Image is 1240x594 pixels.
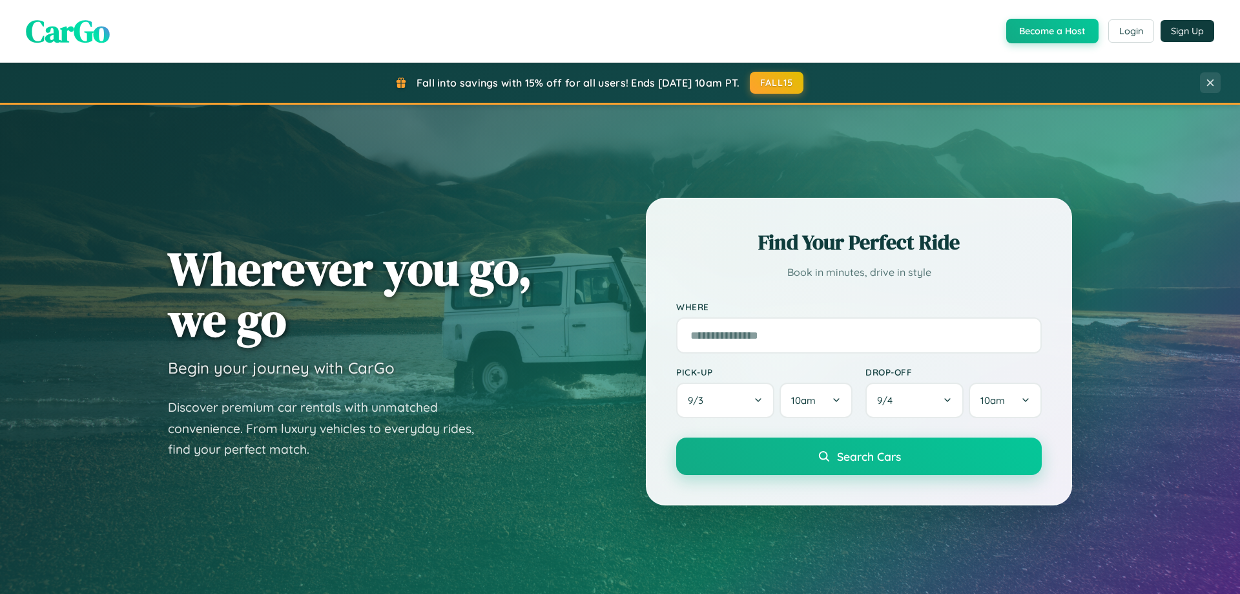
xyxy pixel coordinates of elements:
[676,438,1042,475] button: Search Cars
[780,383,852,418] button: 10am
[417,76,740,89] span: Fall into savings with 15% off for all users! Ends [DATE] 10am PT.
[26,10,110,52] span: CarGo
[168,397,491,460] p: Discover premium car rentals with unmatched convenience. From luxury vehicles to everyday rides, ...
[865,383,964,418] button: 9/4
[168,243,532,345] h1: Wherever you go, we go
[877,394,899,407] span: 9 / 4
[676,383,774,418] button: 9/3
[676,263,1042,282] p: Book in minutes, drive in style
[750,72,804,94] button: FALL15
[791,394,816,407] span: 10am
[676,228,1042,257] h2: Find Your Perfect Ride
[865,366,1042,377] label: Drop-off
[837,449,901,463] span: Search Cars
[969,383,1042,418] button: 10am
[168,358,395,377] h3: Begin your journey with CarGo
[1006,19,1099,43] button: Become a Host
[980,394,1005,407] span: 10am
[676,366,852,377] label: Pick-up
[1161,20,1214,42] button: Sign Up
[1108,19,1154,43] button: Login
[688,394,710,407] span: 9 / 3
[676,301,1042,312] label: Where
